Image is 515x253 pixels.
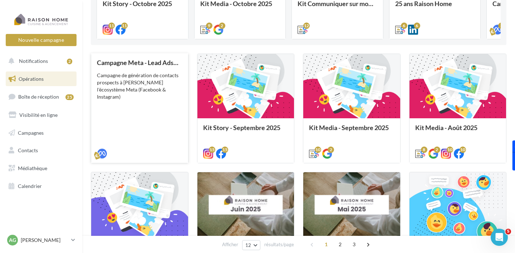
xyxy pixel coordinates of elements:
[18,183,42,189] span: Calendrier
[303,23,310,29] div: 12
[4,54,75,69] button: Notifications 2
[4,89,78,104] a: Boîte de réception25
[505,229,511,234] span: 5
[242,240,260,250] button: 12
[203,124,289,138] div: Kit Story - Septembre 2025
[4,161,78,176] a: Médiathèque
[415,124,501,138] div: Kit Media - Août 2025
[4,125,78,140] a: Campagnes
[491,229,508,246] iframe: Intercom live chat
[206,23,212,29] div: 9
[67,59,72,64] div: 2
[447,147,453,153] div: 10
[18,165,47,171] span: Médiathèque
[334,239,346,250] span: 2
[4,143,78,158] a: Contacts
[421,147,427,153] div: 8
[460,147,466,153] div: 10
[315,147,321,153] div: 10
[37,42,55,47] div: Domaine
[11,11,17,17] img: logo_orange.svg
[121,23,128,29] div: 11
[222,147,228,153] div: 15
[348,239,360,250] span: 3
[18,147,38,153] span: Contacts
[19,58,48,64] span: Notifications
[19,112,58,118] span: Visibilité en ligne
[320,239,332,250] span: 1
[97,59,182,66] div: Campagne Meta - Lead Ads 1 mois
[18,94,59,100] span: Boîte de réception
[498,23,505,29] div: 3
[4,108,78,123] a: Visibilité en ligne
[245,242,251,248] span: 12
[19,19,81,24] div: Domaine: [DOMAIN_NAME]
[414,23,420,29] div: 6
[209,147,215,153] div: 15
[309,124,394,138] div: Kit Media - Septembre 2025
[18,129,44,135] span: Campagnes
[65,94,74,100] div: 25
[9,237,16,244] span: AG
[21,237,68,244] p: [PERSON_NAME]
[4,179,78,194] a: Calendrier
[29,41,35,47] img: tab_domain_overview_orange.svg
[108,23,115,29] div: 11
[434,147,440,153] div: 2
[328,147,334,153] div: 2
[19,76,44,82] span: Opérations
[89,42,109,47] div: Mots-clés
[222,241,238,248] span: Afficher
[6,34,77,46] button: Nouvelle campagne
[401,23,407,29] div: 6
[264,241,294,248] span: résultats/page
[4,71,78,86] a: Opérations
[20,11,35,17] div: v 4.0.25
[219,23,225,29] div: 2
[6,233,77,247] a: AG [PERSON_NAME]
[81,41,87,47] img: tab_keywords_by_traffic_grey.svg
[97,72,182,100] div: Campagne de génération de contacts prospects à [PERSON_NAME] l'écosystème Meta (Facebook & Instag...
[11,19,17,24] img: website_grey.svg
